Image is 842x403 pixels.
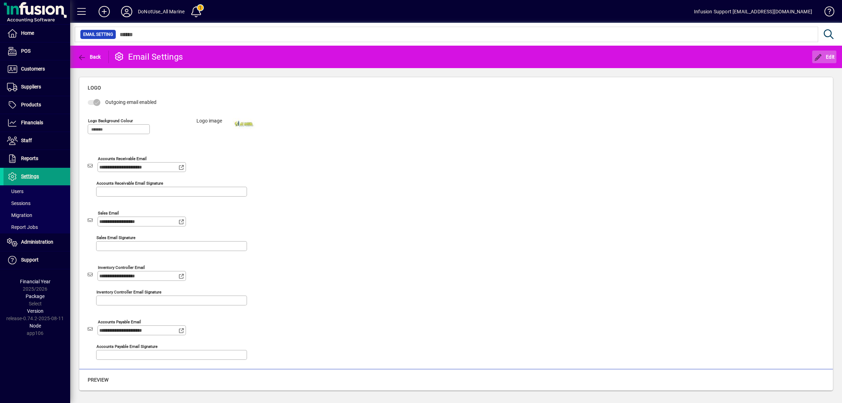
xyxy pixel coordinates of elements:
[4,78,70,96] a: Suppliers
[4,114,70,132] a: Financials
[115,5,138,18] button: Profile
[21,173,39,179] span: Settings
[4,233,70,251] a: Administration
[4,132,70,150] a: Staff
[4,42,70,60] a: POS
[76,51,103,63] button: Back
[4,25,70,42] a: Home
[93,5,115,18] button: Add
[88,85,101,91] span: Logo
[21,84,41,90] span: Suppliers
[21,120,43,125] span: Financials
[21,257,39,263] span: Support
[7,49,730,55] p: Example email content.
[21,138,32,143] span: Staff
[21,102,41,107] span: Products
[29,323,41,329] span: Node
[21,30,34,36] span: Home
[814,54,835,60] span: Edit
[7,189,24,194] span: Users
[21,156,38,161] span: Reports
[21,48,31,54] span: POS
[96,180,163,185] mat-label: Accounts receivable email signature
[694,6,812,17] div: Infusion Support [EMAIL_ADDRESS][DOMAIN_NAME]
[78,54,101,60] span: Back
[98,265,145,270] mat-label: Inventory Controller Email
[96,235,135,240] mat-label: Sales email signature
[88,118,133,123] mat-label: Logo background colour
[7,7,23,29] img: contain
[4,251,70,269] a: Support
[4,185,70,197] a: Users
[83,31,113,38] span: Email Setting
[27,308,44,314] span: Version
[4,197,70,209] a: Sessions
[812,51,837,63] button: Edit
[7,200,31,206] span: Sessions
[191,117,227,145] label: Logo image
[105,99,156,105] span: Outgoing email enabled
[138,6,185,17] div: DoNotUse_All Marine
[4,221,70,233] a: Report Jobs
[7,212,32,218] span: Migration
[21,239,53,245] span: Administration
[20,279,51,284] span: Financial Year
[98,319,141,324] mat-label: Accounts Payable Email
[26,293,45,299] span: Package
[96,289,161,294] mat-label: Inventory Controller Email Signature
[114,51,183,62] div: Email Settings
[21,66,45,72] span: Customers
[70,51,109,63] app-page-header-button: Back
[88,377,108,383] span: Preview
[7,224,38,230] span: Report Jobs
[4,96,70,114] a: Products
[96,344,158,349] mat-label: Accounts Payable Email Signature
[819,1,833,24] a: Knowledge Base
[4,209,70,221] a: Migration
[4,60,70,78] a: Customers
[98,210,119,215] mat-label: Sales email
[4,150,70,167] a: Reports
[98,156,147,161] mat-label: Accounts receivable email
